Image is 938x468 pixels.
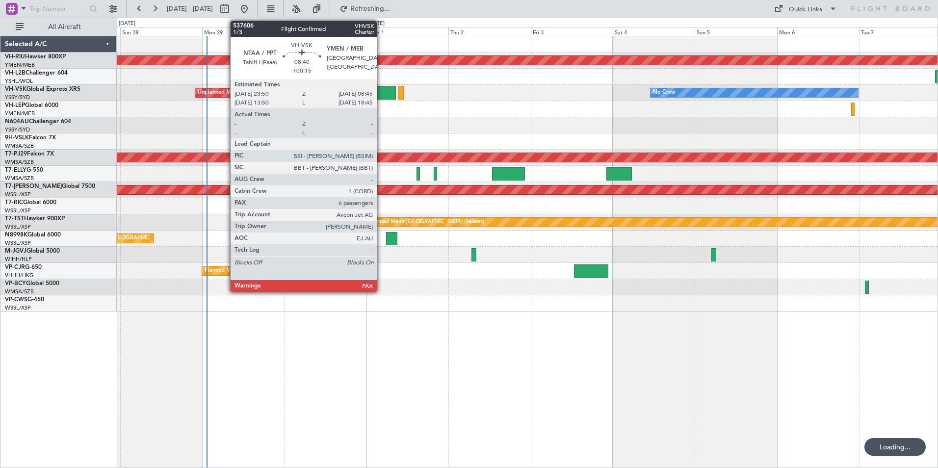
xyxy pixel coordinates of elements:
a: 9H-VSLKFalcon 7X [5,135,56,141]
a: WSSL/XSP [5,239,31,247]
div: Loading... [864,438,926,456]
span: VH-VSK [5,86,26,92]
div: Sun 28 [120,27,202,36]
a: WIHH/HLP [5,256,32,263]
button: All Aircraft [11,19,106,35]
input: Trip Number [30,1,86,16]
div: Mon 29 [202,27,284,36]
span: VP-CWS [5,297,27,303]
a: T7-ELLYG-550 [5,167,43,173]
a: VH-RIUHawker 800XP [5,54,66,60]
a: T7-PJ29Falcon 7X [5,151,54,157]
a: YSHL/WOL [5,78,33,85]
a: YSSY/SYD [5,126,30,133]
a: WSSL/XSP [5,223,31,231]
div: Mon 6 [777,27,859,36]
a: VP-CWSG-450 [5,297,44,303]
div: Planned Maint [GEOGRAPHIC_DATA] ([GEOGRAPHIC_DATA] Intl) [205,263,368,278]
span: All Aircraft [26,24,104,30]
a: YSSY/SYD [5,94,30,101]
a: T7-RICGlobal 6000 [5,200,56,206]
a: WSSL/XSP [5,191,31,198]
span: T7-RIC [5,200,23,206]
span: T7-[PERSON_NAME] [5,183,62,189]
span: VP-CJR [5,264,25,270]
span: VH-RIU [5,54,25,60]
div: [DATE] [368,20,385,28]
span: VH-L2B [5,70,26,76]
button: Refreshing... [335,1,394,17]
a: T7-[PERSON_NAME]Global 7500 [5,183,95,189]
a: WMSA/SZB [5,142,34,150]
div: [DATE] [119,20,135,28]
div: Planned Maint [GEOGRAPHIC_DATA] (Seletar) [369,215,484,230]
span: Refreshing... [350,5,391,12]
a: T7-TSTHawker 900XP [5,216,65,222]
a: VH-LEPGlobal 6000 [5,103,58,108]
a: VH-L2BChallenger 604 [5,70,68,76]
span: [DATE] - [DATE] [167,4,213,13]
span: T7-PJ29 [5,151,27,157]
a: YMEN/MEB [5,110,35,117]
a: WMSA/SZB [5,175,34,182]
span: T7-ELLY [5,167,26,173]
a: M-JGVJGlobal 5000 [5,248,60,254]
a: WMSA/SZB [5,158,34,166]
span: N8998K [5,232,27,238]
span: VH-LEP [5,103,25,108]
div: Wed 1 [366,27,448,36]
div: Thu 2 [448,27,530,36]
div: Quick Links [789,5,822,15]
a: N604AUChallenger 604 [5,119,71,125]
span: T7-TST [5,216,24,222]
span: VP-BCY [5,281,26,286]
a: WMSA/SZB [5,288,34,295]
div: No Crew [653,85,676,100]
a: N8998KGlobal 6000 [5,232,61,238]
div: Tue 30 [285,27,366,36]
a: WSSL/XSP [5,207,31,214]
a: WSSL/XSP [5,304,31,312]
div: Sat 4 [613,27,695,36]
div: Fri 3 [531,27,613,36]
a: VP-BCYGlobal 5000 [5,281,59,286]
div: Sun 5 [695,27,777,36]
a: VHHH/HKG [5,272,34,279]
span: N604AU [5,119,29,125]
button: Quick Links [769,1,842,17]
div: Unplanned Maint Sydney ([PERSON_NAME] Intl) [198,85,318,100]
span: M-JGVJ [5,248,26,254]
a: VP-CJRG-650 [5,264,42,270]
a: YMEN/MEB [5,61,35,69]
span: 9H-VSLK [5,135,29,141]
a: VH-VSKGlobal Express XRS [5,86,80,92]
